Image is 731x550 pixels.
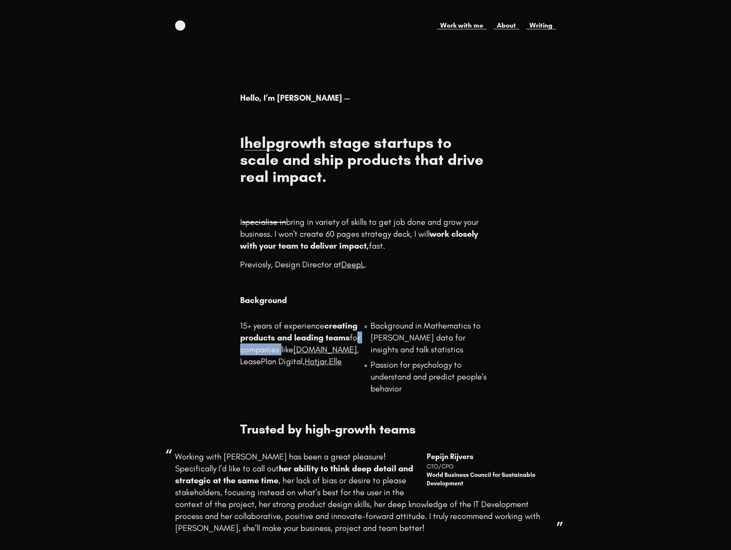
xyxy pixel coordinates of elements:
h1: I growth stage startups to scale and ship products that drive real impact. [240,134,490,185]
a: help [244,133,275,152]
s: specialise in [242,217,286,227]
a: Elle [329,356,342,366]
div: 15+ years of experience for companies like , , , [240,320,360,405]
p: Working with [PERSON_NAME] has been a great pleasure! Specifically I’d like to call out , her lac... [175,451,556,534]
a: About [493,20,519,31]
p: Passion for psychology to understand and predict people's behavior [371,359,491,394]
a: Writing [526,20,556,31]
h2: Hello, I’m [PERSON_NAME] — [240,92,490,104]
h3: Background [240,294,556,306]
a: DeepL [341,259,364,269]
a: [DOMAIN_NAME] [293,344,357,354]
p: I bring in variety of skills to get job done and grow your business. I won't create 60 pages stra... [240,216,490,252]
h3: Trusted by high-growth teams [240,422,490,437]
a: Hotjar [305,356,327,366]
a: LeasePlan Digital [240,356,303,366]
p: Background in Mathematics to [PERSON_NAME] data for insights and talk statistics [371,320,491,355]
a: Work with me [437,20,487,31]
p: Previosly, Design Director at . [240,258,490,270]
b: her ability to think deep detail and strategic at the same time [175,463,413,485]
